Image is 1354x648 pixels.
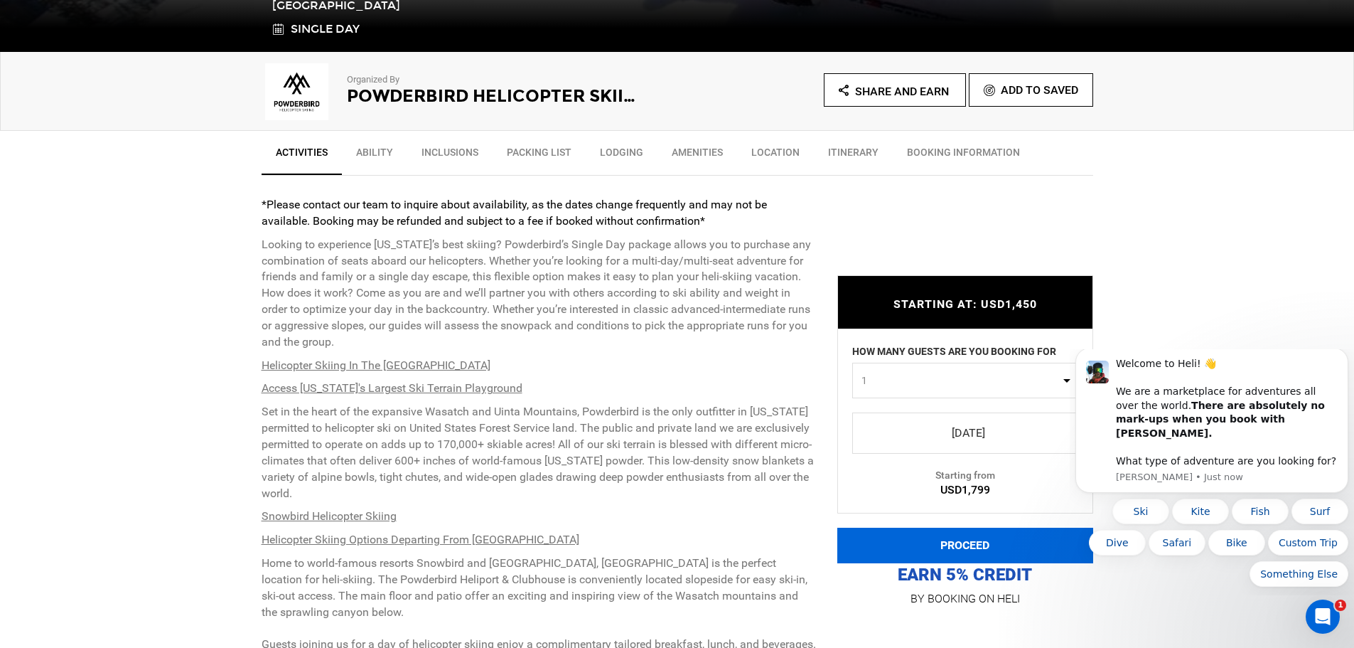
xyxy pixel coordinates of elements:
[16,11,39,34] img: Profile image for Carl
[852,363,1078,398] button: 1
[1070,349,1354,595] iframe: Intercom notifications message
[1001,83,1078,97] span: Add To Saved
[102,149,159,175] button: Quick reply: Kite
[262,509,397,523] u: Snowbird Helicopter Skiing
[347,87,638,105] h2: Powderbird Helicopter Skiing
[139,181,195,206] button: Quick reply: Bike
[855,85,949,98] span: Share and Earn
[893,138,1034,174] a: BOOKING INFORMATION
[1306,600,1340,634] iframe: Intercom live chat
[6,149,279,238] div: Quick reply options
[1335,600,1346,611] span: 1
[43,149,100,175] button: Quick reply: Ski
[837,589,1093,609] p: BY BOOKING ON HELI
[586,138,657,174] a: Lodging
[262,533,579,546] u: Helicopter Skiing Options Departing From [GEOGRAPHIC_DATA]
[262,358,490,372] u: Helicopter Skiing In The [GEOGRAPHIC_DATA]
[180,212,279,238] button: Quick reply: Something Else
[347,73,638,87] p: Organized By
[838,482,1092,499] div: USD1,799
[222,149,279,175] button: Quick reply: Surf
[737,138,814,174] a: Location
[852,344,1056,363] label: HOW MANY GUESTS ARE YOU BOOKING FOR
[262,237,816,351] p: Looking to experience [US_STATE]’s best skiing? Powderbird’s Single Day package allows you to pur...
[262,138,342,175] a: Activities
[162,149,219,175] button: Quick reply: Fish
[814,138,893,174] a: Itinerary
[657,138,737,174] a: Amenities
[46,122,268,134] p: Message from Carl, sent Just now
[837,528,1093,563] button: PROCEED
[893,297,1037,311] span: STARTING AT: USD1,450
[342,138,407,174] a: Ability
[861,373,1060,388] span: 1
[262,63,333,120] img: 985da349de717f2825678fa82dde359e.png
[291,22,360,36] span: Single Day
[46,8,268,119] div: Welcome to Heli! 👋 We are a marketplace for adventures all over the world. What type of adventure...
[262,404,816,501] p: Set in the heart of the expansive Wasatch and Uinta Mountains, Powderbird is the only outfitter i...
[493,138,586,174] a: Packing List
[407,138,493,174] a: Inclusions
[19,181,76,206] button: Quick reply: Dive
[79,181,136,206] button: Quick reply: Safari
[46,8,268,119] div: Message content
[262,198,767,228] strong: *Please contact our team to inquire about availability, as the dates change frequently and may no...
[46,51,255,90] b: There are absolutely no mark-ups when you book with [PERSON_NAME].
[262,381,522,395] u: Access [US_STATE]'s Largest Ski Terrain Playground
[198,181,279,206] button: Quick reply: Custom Trip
